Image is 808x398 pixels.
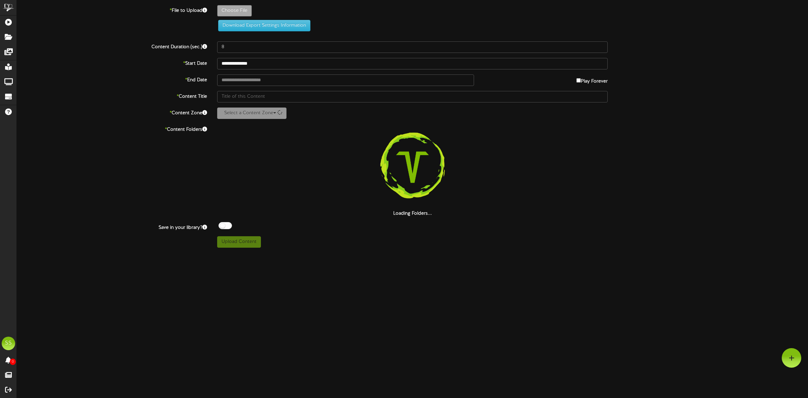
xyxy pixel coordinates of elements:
label: End Date [12,74,212,84]
input: Play Forever [576,78,581,83]
label: Start Date [12,58,212,67]
label: File to Upload [12,5,212,14]
input: Title of this Content [217,91,608,102]
button: Select a Content Zone [217,108,287,119]
img: loading-spinner-3.png [369,124,456,210]
label: Save in your library? [12,222,212,231]
label: Content Zone [12,108,212,117]
strong: Loading Folders... [393,211,432,216]
button: Download Export Settings Information [218,20,310,31]
label: Play Forever [576,74,608,85]
label: Content Folders [12,124,212,133]
label: Content Title [12,91,212,100]
button: Upload Content [217,236,261,248]
div: SS [2,337,15,350]
span: 0 [10,359,16,365]
label: Content Duration (sec.) [12,41,212,51]
a: Download Export Settings Information [215,23,310,28]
